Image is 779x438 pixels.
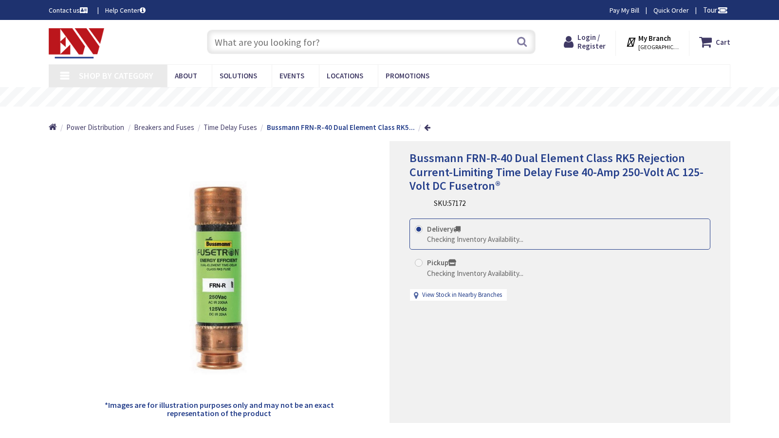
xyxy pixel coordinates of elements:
[610,5,639,15] a: Pay My Bill
[564,33,606,51] a: Login / Register
[703,5,728,15] span: Tour
[175,71,197,80] span: About
[267,123,415,132] strong: Bussmann FRN-R-40 Dual Element Class RK5...
[327,71,363,80] span: Locations
[309,92,487,103] rs-layer: Free Same Day Pickup at 19 Locations
[134,123,194,132] span: Breakers and Fuses
[66,122,124,132] a: Power Distribution
[448,199,465,208] span: 57172
[204,122,257,132] a: Time Delay Fuses
[638,34,671,43] strong: My Branch
[699,33,730,51] a: Cart
[638,43,680,51] span: [GEOGRAPHIC_DATA], [GEOGRAPHIC_DATA]
[79,70,153,81] span: Shop By Category
[134,122,194,132] a: Breakers and Fuses
[220,71,257,80] span: Solutions
[105,5,146,15] a: Help Center
[653,5,689,15] a: Quick Order
[204,123,257,132] span: Time Delay Fuses
[577,33,606,51] span: Login / Register
[207,30,536,54] input: What are you looking for?
[386,71,429,80] span: Promotions
[427,268,523,278] div: Checking Inventory Availability...
[409,150,704,194] span: Bussmann FRN-R-40 Dual Element Class RK5 Rejection Current-Limiting Time Delay Fuse 40-Amp 250-Vo...
[422,291,502,300] a: View Stock in Nearby Branches
[626,33,680,51] div: My Branch [GEOGRAPHIC_DATA], [GEOGRAPHIC_DATA]
[427,224,461,234] strong: Delivery
[103,162,335,393] img: Bussmann FRN-R-40 Dual Element Class RK5 Rejection Current-Limiting Time Delay Fuse 40-Amp 250-Vo...
[103,401,335,418] h5: *Images are for illustration purposes only and may not be an exact representation of the product
[279,71,304,80] span: Events
[716,33,730,51] strong: Cart
[66,123,124,132] span: Power Distribution
[49,5,90,15] a: Contact us
[49,28,104,58] img: Electrical Wholesalers, Inc.
[434,198,465,208] div: SKU:
[427,234,523,244] div: Checking Inventory Availability...
[427,258,456,267] strong: Pickup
